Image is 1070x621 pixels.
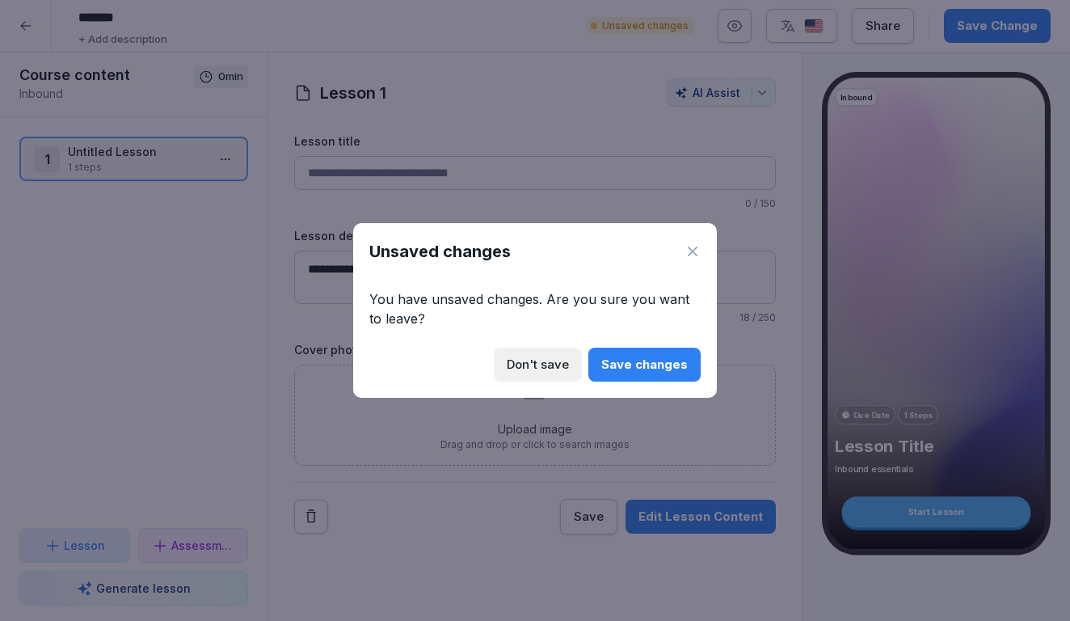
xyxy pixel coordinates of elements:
[369,239,511,264] h1: Unsaved changes
[369,289,701,328] p: You have unsaved changes. Are you sure you want to leave?
[601,356,688,374] div: Save changes
[494,348,582,382] button: Don't save
[507,356,569,374] div: Don't save
[588,348,701,382] button: Save changes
